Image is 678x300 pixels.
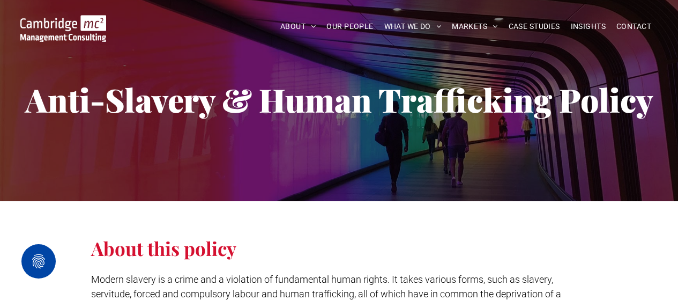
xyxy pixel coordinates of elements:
[446,18,503,35] a: MARKETS
[25,78,653,121] strong: Anti-Slavery & Human Trafficking Policy
[503,18,565,35] a: CASE STUDIES
[611,18,657,35] a: CONTACT
[321,18,378,35] a: OUR PEOPLE
[565,18,611,35] a: INSIGHTS
[379,18,447,35] a: WHAT WE DO
[20,15,107,42] img: Go to Homepage
[91,236,236,261] span: About this policy
[275,18,322,35] a: ABOUT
